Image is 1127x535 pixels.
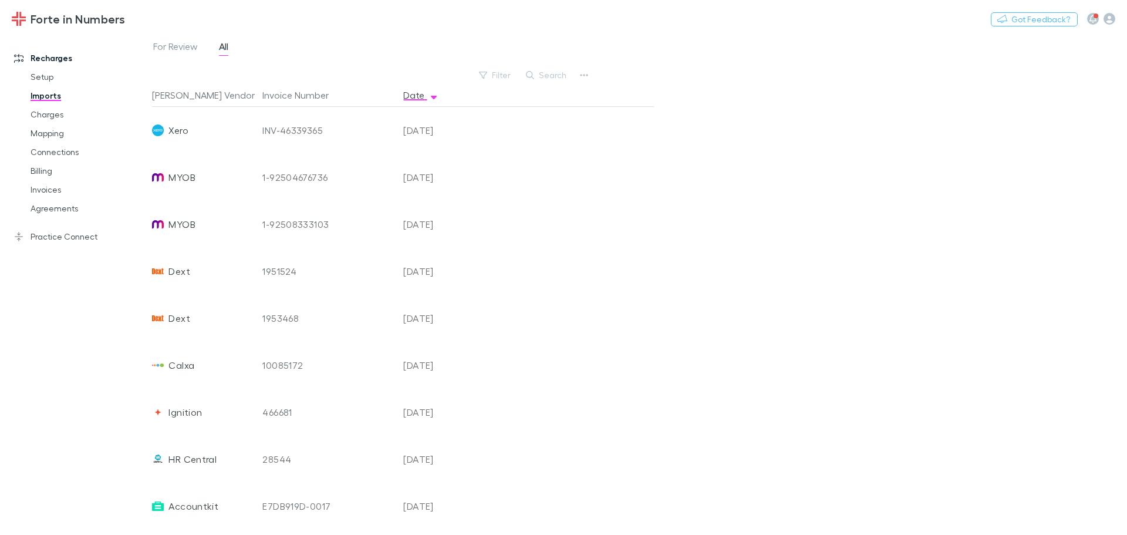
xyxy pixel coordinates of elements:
img: Dext's Logo [152,265,164,277]
button: Invoice Number [262,83,343,107]
a: Connections [19,143,158,161]
div: 1951524 [262,248,394,295]
div: [DATE] [399,248,469,295]
span: Ignition [168,389,202,436]
img: Calxa's Logo [152,359,164,371]
div: E7DB919D-0017 [262,483,394,530]
iframe: Intercom live chat [1087,495,1115,523]
div: [DATE] [399,342,469,389]
div: [DATE] [399,436,469,483]
div: 28544 [262,436,394,483]
button: Search [520,68,573,82]
div: INV-46339365 [262,107,394,154]
img: Ignition's Logo [152,406,164,418]
a: Mapping [19,124,158,143]
span: Dext [168,295,190,342]
span: For Review [153,41,198,56]
div: [DATE] [399,295,469,342]
img: MYOB's Logo [152,171,164,183]
span: Accountkit [168,483,218,530]
div: [DATE] [399,483,469,530]
div: 10085172 [262,342,394,389]
img: Xero's Logo [152,125,164,136]
span: HR Central [168,436,217,483]
img: Accountkit's Logo [152,500,164,512]
a: Charges [19,105,158,124]
img: HR Central's Logo [152,453,164,465]
div: 1-92504676736 [262,154,394,201]
button: Date [403,83,438,107]
img: Forte in Numbers's Logo [12,12,26,26]
span: MYOB [168,201,195,248]
h3: Forte in Numbers [31,12,125,26]
img: Dext's Logo [152,312,164,324]
span: Calxa [168,342,194,389]
div: [DATE] [399,201,469,248]
a: Billing [19,161,158,180]
img: MYOB's Logo [152,218,164,230]
a: Setup [19,68,158,86]
div: [DATE] [399,107,469,154]
button: [PERSON_NAME] Vendor [152,83,269,107]
div: [DATE] [399,154,469,201]
a: Imports [19,86,158,105]
span: MYOB [168,154,195,201]
span: Dext [168,248,190,295]
a: Agreements [19,199,158,218]
a: Invoices [19,180,158,199]
button: Got Feedback? [991,12,1078,26]
button: Filter [473,68,518,82]
div: 466681 [262,389,394,436]
a: Recharges [2,49,158,68]
a: Practice Connect [2,227,158,246]
span: Xero [168,107,188,154]
a: Forte in Numbers [5,5,132,33]
div: 1953468 [262,295,394,342]
span: All [219,41,228,56]
div: 1-92508333103 [262,201,394,248]
div: [DATE] [399,389,469,436]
